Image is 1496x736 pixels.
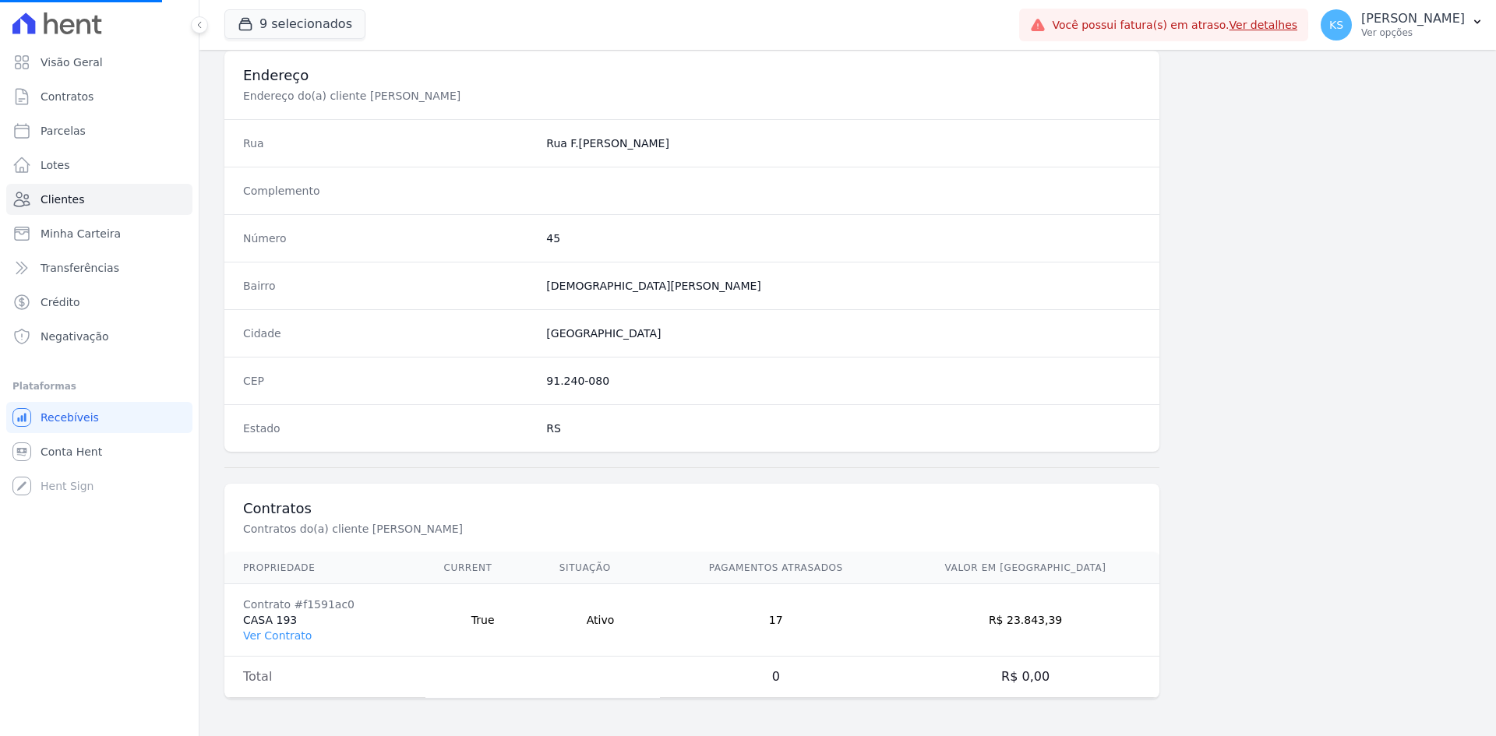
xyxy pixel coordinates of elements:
span: Você possui fatura(s) em atraso. [1052,17,1297,33]
th: Valor em [GEOGRAPHIC_DATA] [891,552,1159,584]
span: Conta Hent [41,444,102,460]
span: Transferências [41,260,119,276]
dd: Rua F.[PERSON_NAME] [546,136,1141,151]
dt: Rua [243,136,534,151]
td: R$ 0,00 [891,657,1159,698]
dd: 45 [546,231,1141,246]
p: [PERSON_NAME] [1361,11,1465,26]
td: 0 [660,657,891,698]
span: Minha Carteira [41,226,121,241]
span: Contratos [41,89,93,104]
span: Recebíveis [41,410,99,425]
td: True [425,584,541,657]
a: Negativação [6,321,192,352]
span: Clientes [41,192,84,207]
td: Ativo [541,584,661,657]
a: Conta Hent [6,436,192,467]
td: R$ 23.843,39 [891,584,1159,657]
dt: CEP [243,373,534,389]
p: Ver opções [1361,26,1465,39]
dt: Cidade [243,326,534,341]
button: 9 selecionados [224,9,365,39]
a: Recebíveis [6,402,192,433]
th: Situação [541,552,661,584]
span: KS [1329,19,1343,30]
div: Plataformas [12,377,186,396]
p: Endereço do(a) cliente [PERSON_NAME] [243,88,767,104]
p: Contratos do(a) cliente [PERSON_NAME] [243,521,767,537]
a: Visão Geral [6,47,192,78]
th: Current [425,552,541,584]
a: Clientes [6,184,192,215]
a: Ver Contrato [243,629,312,642]
a: Contratos [6,81,192,112]
td: 17 [660,584,891,657]
h3: Contratos [243,499,1141,518]
span: Visão Geral [41,55,103,70]
td: CASA 193 [224,584,425,657]
a: Lotes [6,150,192,181]
span: Crédito [41,294,80,310]
dd: 91.240-080 [546,373,1141,389]
dt: Estado [243,421,534,436]
td: Total [224,657,425,698]
th: Propriedade [224,552,425,584]
h3: Endereço [243,66,1141,85]
th: Pagamentos Atrasados [660,552,891,584]
dt: Complemento [243,183,534,199]
span: Parcelas [41,123,86,139]
span: Lotes [41,157,70,173]
dd: RS [546,421,1141,436]
a: Minha Carteira [6,218,192,249]
div: Contrato #f1591ac0 [243,597,407,612]
a: Transferências [6,252,192,283]
dd: [DEMOGRAPHIC_DATA][PERSON_NAME] [546,278,1141,294]
dt: Número [243,231,534,246]
dd: [GEOGRAPHIC_DATA] [546,326,1141,341]
button: KS [PERSON_NAME] Ver opções [1308,3,1496,47]
dt: Bairro [243,278,534,294]
a: Ver detalhes [1230,19,1298,31]
span: Negativação [41,329,109,344]
a: Crédito [6,287,192,318]
a: Parcelas [6,115,192,146]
